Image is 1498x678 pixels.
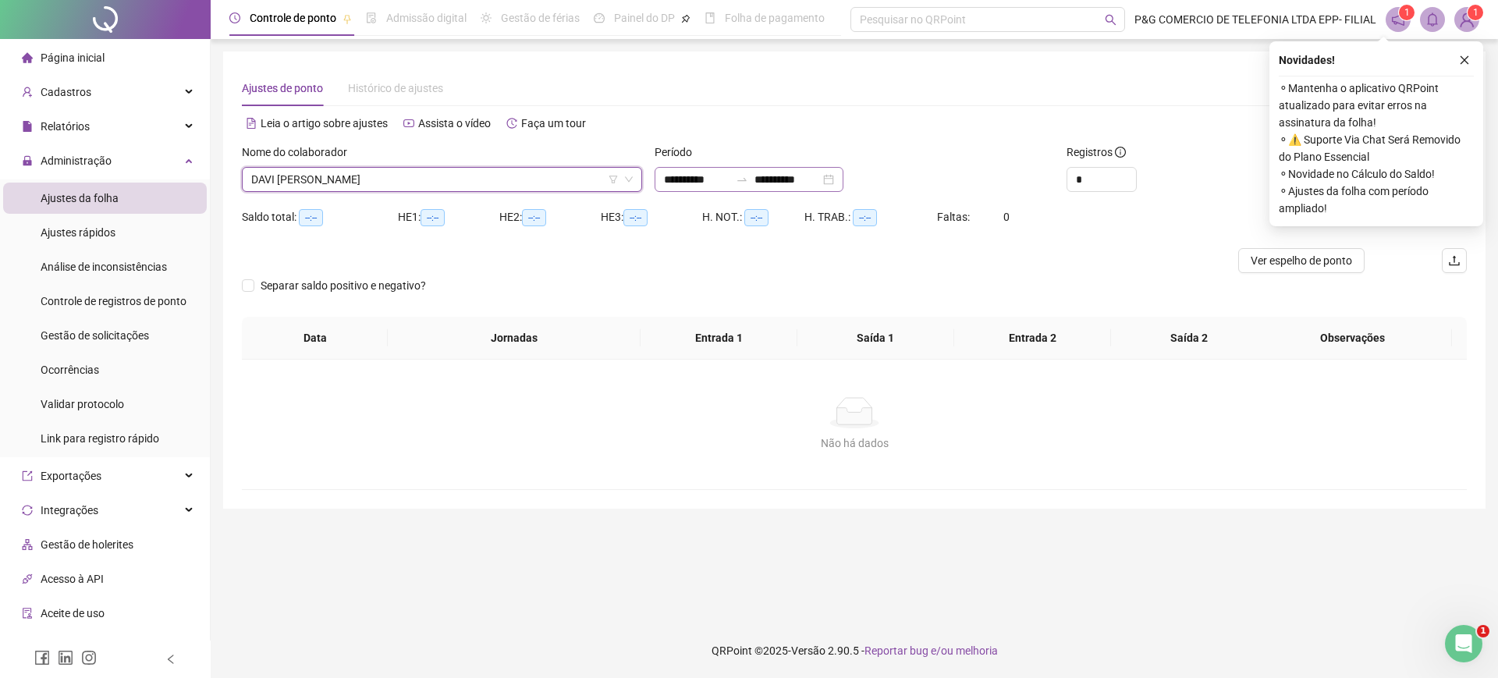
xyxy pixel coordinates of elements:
span: Relatórios [41,120,90,133]
span: DAVI VINICIUS DE CASTRO [251,168,633,191]
span: Cadastros [41,86,91,98]
span: audit [22,608,33,619]
span: home [22,52,33,63]
span: sun [481,12,492,23]
span: Admissão digital [386,12,467,24]
span: user-add [22,87,33,98]
span: to [736,173,748,186]
span: Integrações [41,504,98,516]
iframe: Intercom live chat [1445,625,1482,662]
span: Ajustes rápidos [41,226,115,239]
span: Acesso à API [41,573,104,585]
span: bell [1425,12,1439,27]
span: Gestão de solicitações [41,329,149,342]
span: Histórico de ajustes [348,82,443,94]
span: Gestão de férias [501,12,580,24]
span: Controle de registros de ponto [41,295,186,307]
span: Ver espelho de ponto [1251,252,1352,269]
span: apartment [22,539,33,550]
span: pushpin [343,14,352,23]
span: sync [22,505,33,516]
span: search [1105,14,1116,26]
span: book [705,12,715,23]
span: lock [22,155,33,166]
span: --:-- [623,209,648,226]
span: file [22,121,33,132]
span: Folha de pagamento [725,12,825,24]
span: Painel do DP [614,12,675,24]
span: Validar protocolo [41,398,124,410]
span: Aceite de uso [41,607,105,619]
span: info-circle [1115,147,1126,158]
span: 0 [1003,211,1010,223]
span: ⚬ ⚠️ Suporte Via Chat Será Removido do Plano Essencial [1279,131,1474,165]
th: Entrada 1 [641,317,797,360]
th: Saída 1 [797,317,954,360]
span: Administração [41,154,112,167]
label: Período [655,144,702,161]
div: HE 2: [499,208,601,226]
footer: QRPoint © 2025 - 2.90.5 - [211,623,1498,678]
span: Ajustes da folha [41,192,119,204]
th: Jornadas [388,317,641,360]
label: Nome do colaborador [242,144,357,161]
span: export [22,470,33,481]
span: linkedin [58,650,73,666]
span: api [22,573,33,584]
span: pushpin [681,14,690,23]
span: Controle de ponto [250,12,336,24]
span: filter [609,175,618,184]
div: H. NOT.: [702,208,804,226]
span: Faltas: [937,211,972,223]
span: Ajustes de ponto [242,82,323,94]
span: Registros [1067,144,1126,161]
span: --:-- [744,209,769,226]
span: Novidades ! [1279,51,1335,69]
div: Saldo total: [242,208,398,226]
span: swap-right [736,173,748,186]
span: 1 [1477,625,1489,637]
th: Observações [1253,317,1452,360]
th: Data [242,317,388,360]
span: upload [1448,254,1461,267]
span: facebook [34,650,50,666]
span: left [165,654,176,665]
span: Análise de inconsistências [41,261,167,273]
span: clock-circle [229,12,240,23]
span: youtube [403,118,414,129]
span: file-done [366,12,377,23]
span: 1 [1404,7,1410,18]
span: ⚬ Ajustes da folha com período ampliado! [1279,183,1474,217]
span: Leia o artigo sobre ajustes [261,117,388,130]
span: Página inicial [41,51,105,64]
span: --:-- [522,209,546,226]
div: H. TRAB.: [804,208,937,226]
th: Saída 2 [1111,317,1268,360]
span: Observações [1265,329,1439,346]
span: Versão [791,644,825,657]
span: P&G COMERCIO DE TELEFONIA LTDA EPP- FILIAL [1134,11,1376,28]
div: Não há dados [261,435,1448,452]
span: Ocorrências [41,364,99,376]
span: dashboard [594,12,605,23]
span: --:-- [853,209,877,226]
div: HE 1: [398,208,499,226]
span: ⚬ Mantenha o aplicativo QRPoint atualizado para evitar erros na assinatura da folha! [1279,80,1474,131]
span: Gestão de holerites [41,538,133,551]
span: Reportar bug e/ou melhoria [864,644,998,657]
sup: Atualize o seu contato no menu Meus Dados [1468,5,1483,20]
img: 7483 [1455,8,1478,31]
div: HE 3: [601,208,702,226]
span: Faça um tour [521,117,586,130]
span: notification [1391,12,1405,27]
span: --:-- [299,209,323,226]
span: Link para registro rápido [41,432,159,445]
span: 1 [1473,7,1478,18]
span: Exportações [41,470,101,482]
span: --:-- [421,209,445,226]
span: ⚬ Novidade no Cálculo do Saldo! [1279,165,1474,183]
span: file-text [246,118,257,129]
th: Entrada 2 [954,317,1111,360]
span: instagram [81,650,97,666]
span: Assista o vídeo [418,117,491,130]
